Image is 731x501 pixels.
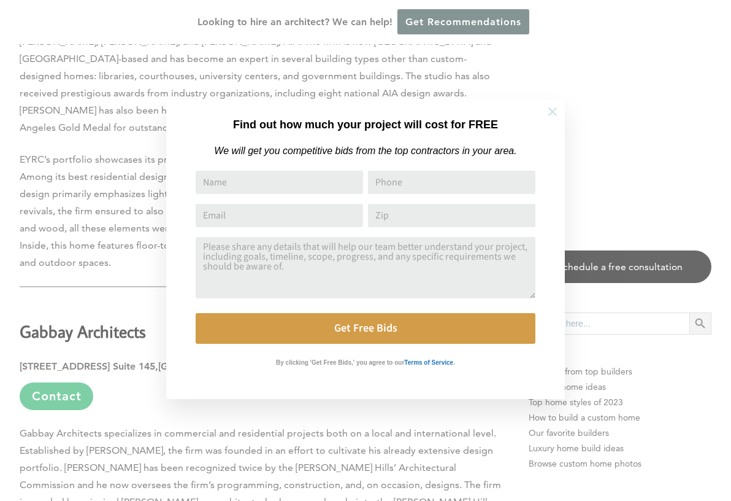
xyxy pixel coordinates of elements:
[531,90,574,133] button: Close
[368,204,535,227] input: Zip
[404,359,453,366] strong: Terms of Service
[196,313,535,344] button: Get Free Bids
[404,356,453,367] a: Terms of Service
[196,237,535,298] textarea: Comment or Message
[233,118,498,131] strong: Find out how much your project will cost for FREE
[196,171,363,194] input: Name
[453,359,455,366] strong: .
[214,146,516,156] em: We will get you competitive bids from the top contractors in your area.
[276,359,404,366] strong: By clicking 'Get Free Bids,' you agree to our
[368,171,535,194] input: Phone
[670,440,716,486] iframe: Drift Widget Chat Controller
[196,204,363,227] input: Email Address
